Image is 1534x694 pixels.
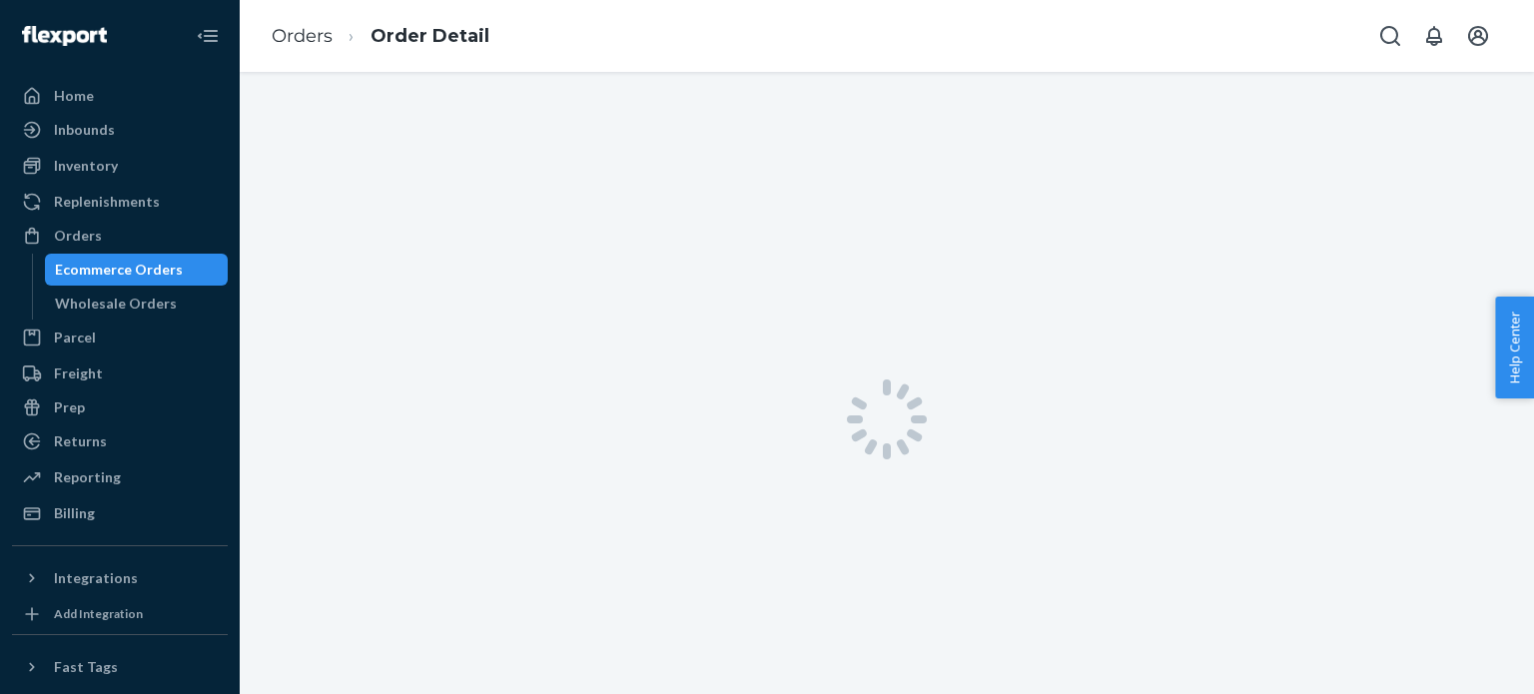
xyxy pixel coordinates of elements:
div: Orders [54,226,102,246]
a: Wholesale Orders [45,288,229,320]
button: Integrations [12,562,228,594]
div: Returns [54,431,107,451]
a: Add Integration [12,602,228,626]
div: Parcel [54,328,96,347]
div: Wholesale Orders [55,294,177,314]
a: Inventory [12,150,228,182]
a: Parcel [12,322,228,353]
button: Open account menu [1458,16,1498,56]
button: Open Search Box [1370,16,1410,56]
a: Orders [12,220,228,252]
div: Home [54,86,94,106]
a: Inbounds [12,114,228,146]
div: Ecommerce Orders [55,260,183,280]
a: Returns [12,425,228,457]
a: Replenishments [12,186,228,218]
div: Integrations [54,568,138,588]
button: Help Center [1495,297,1534,398]
div: Inbounds [54,120,115,140]
div: Prep [54,397,85,417]
button: Fast Tags [12,651,228,683]
div: Replenishments [54,192,160,212]
button: Open notifications [1414,16,1454,56]
a: Reporting [12,461,228,493]
div: Reporting [54,467,121,487]
button: Close Navigation [188,16,228,56]
div: Fast Tags [54,657,118,677]
div: Billing [54,503,95,523]
a: Freight [12,357,228,389]
a: Home [12,80,228,112]
a: Order Detail [371,25,489,47]
a: Orders [272,25,333,47]
a: Prep [12,391,228,423]
div: Add Integration [54,605,143,622]
a: Billing [12,497,228,529]
ol: breadcrumbs [256,7,505,66]
div: Inventory [54,156,118,176]
a: Ecommerce Orders [45,254,229,286]
div: Freight [54,363,103,383]
img: Flexport logo [22,26,107,46]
